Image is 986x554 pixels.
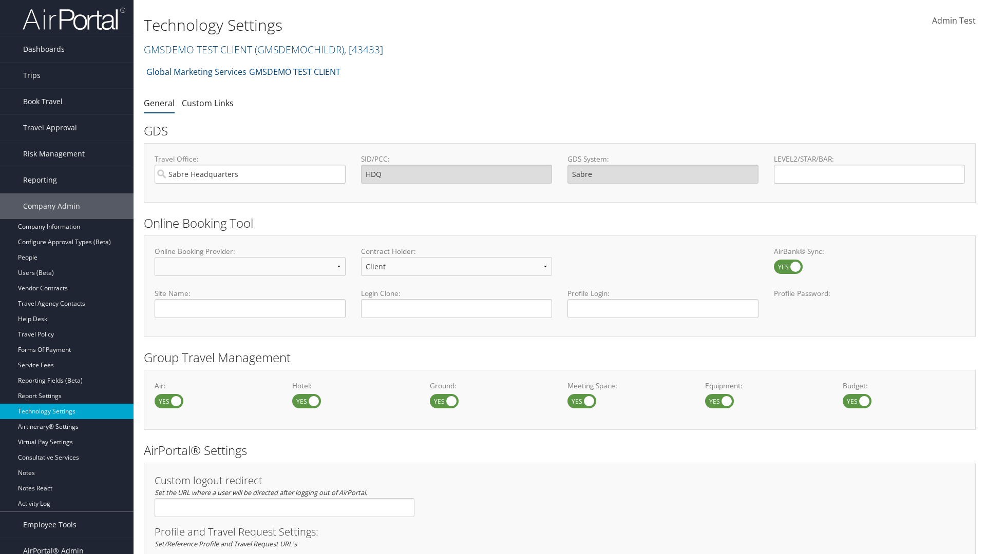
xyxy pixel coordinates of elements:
[249,62,340,82] a: GMSDEMO TEST CLIENT
[155,381,277,391] label: Air:
[932,5,976,37] a: Admin Test
[23,141,85,167] span: Risk Management
[146,62,246,82] a: Global Marketing Services
[23,115,77,141] span: Travel Approval
[144,214,976,232] h2: Online Booking Tool
[144,349,976,366] h2: Group Travel Management
[430,381,552,391] label: Ground:
[144,97,175,109] a: General
[23,63,41,88] span: Trips
[361,246,552,256] label: Contract Holder:
[932,15,976,26] span: Admin Test
[155,539,297,548] em: Set/Reference Profile and Travel Request URL's
[144,122,968,140] h2: GDS
[774,246,965,256] label: AirBank® Sync:
[361,288,552,299] label: Login Clone:
[155,288,346,299] label: Site Name:
[705,381,827,391] label: Equipment:
[155,476,414,486] h3: Custom logout redirect
[774,154,965,164] label: LEVEL2/STAR/BAR:
[144,14,698,36] h1: Technology Settings
[144,43,383,56] a: GMSDEMO TEST CLIENT
[361,154,552,164] label: SID/PCC:
[155,246,346,256] label: Online Booking Provider:
[155,154,346,164] label: Travel Office:
[292,381,414,391] label: Hotel:
[23,36,65,62] span: Dashboards
[23,193,80,219] span: Company Admin
[567,154,759,164] label: GDS System:
[182,97,234,109] a: Custom Links
[155,527,965,537] h3: Profile and Travel Request Settings:
[23,7,125,31] img: airportal-logo.png
[23,512,77,538] span: Employee Tools
[344,43,383,56] span: , [ 43433 ]
[567,299,759,318] input: Profile Login:
[567,381,690,391] label: Meeting Space:
[23,89,63,114] span: Book Travel
[144,442,976,459] h2: AirPortal® Settings
[843,381,965,391] label: Budget:
[23,167,57,193] span: Reporting
[774,288,965,318] label: Profile Password:
[155,488,367,497] em: Set the URL where a user will be directed after logging out of AirPortal.
[774,260,803,274] label: AirBank® Sync
[255,43,344,56] span: ( GMSDEMOCHILDR )
[567,288,759,318] label: Profile Login:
